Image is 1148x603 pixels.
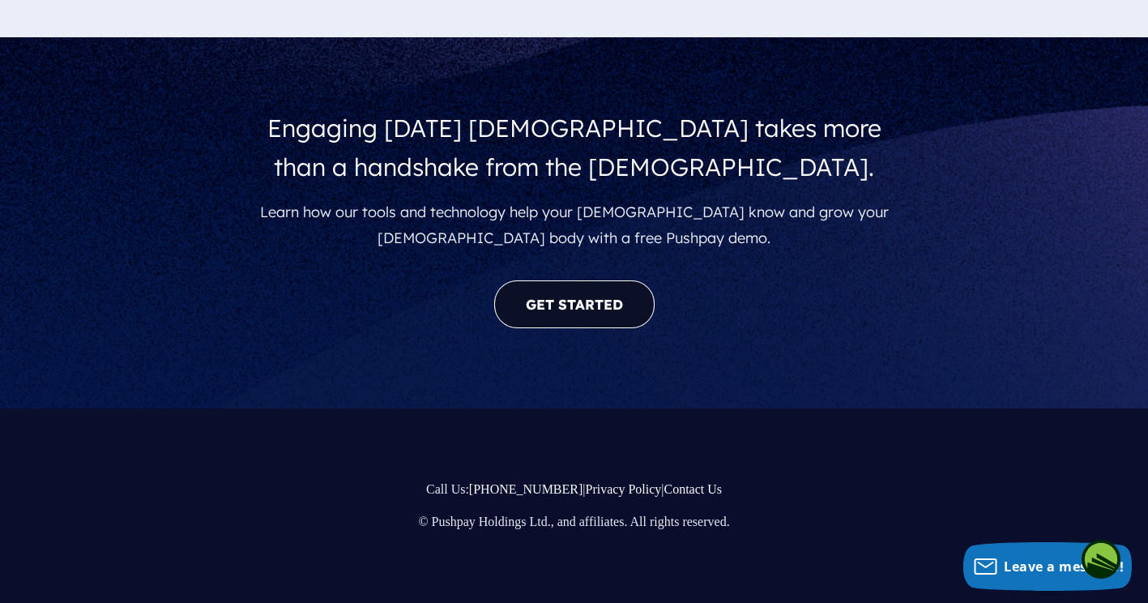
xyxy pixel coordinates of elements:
button: Leave a message! [963,542,1132,591]
a: GET STARTED [494,280,655,328]
span: Call Us: | | [426,482,722,496]
span: Leave a message! [1004,558,1124,575]
a: Privacy Policy [586,482,662,496]
span: Engaging [DATE] [DEMOGRAPHIC_DATA] takes more than a handshake from the [DEMOGRAPHIC_DATA]. [267,113,881,182]
span: © Pushpay Holdings Ltd., and affiliates. All rights reserved. [418,515,729,528]
p: Learn how our tools and technology help your [DEMOGRAPHIC_DATA] know and grow your [DEMOGRAPHIC_D... [244,193,905,259]
a: [PHONE_NUMBER] [469,482,583,496]
a: Contact Us [664,482,722,496]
